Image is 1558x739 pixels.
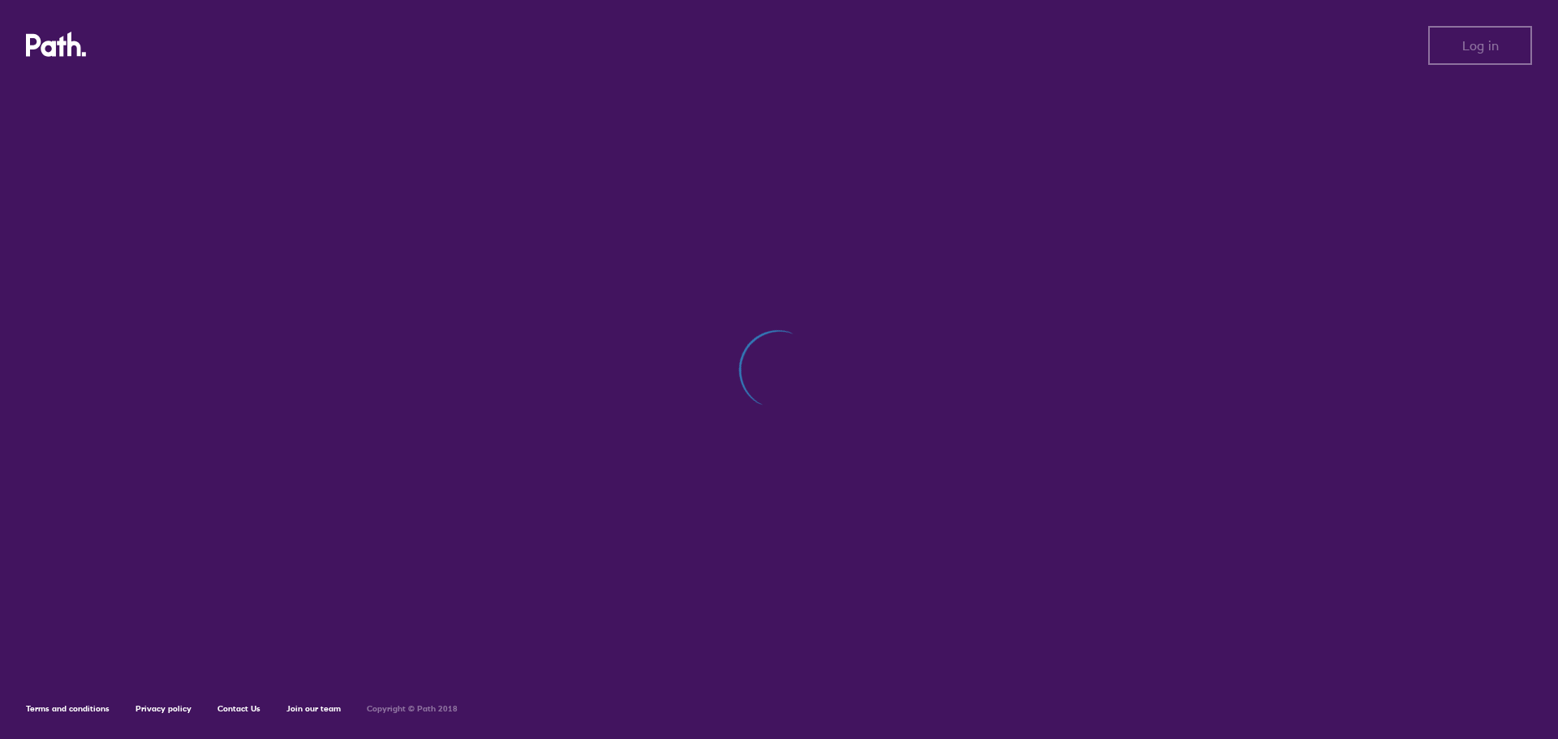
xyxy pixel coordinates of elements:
a: Contact Us [217,703,260,714]
a: Privacy policy [136,703,192,714]
a: Terms and conditions [26,703,110,714]
a: Join our team [286,703,341,714]
h6: Copyright © Path 2018 [367,704,458,714]
button: Log in [1428,26,1532,65]
span: Log in [1462,38,1499,53]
